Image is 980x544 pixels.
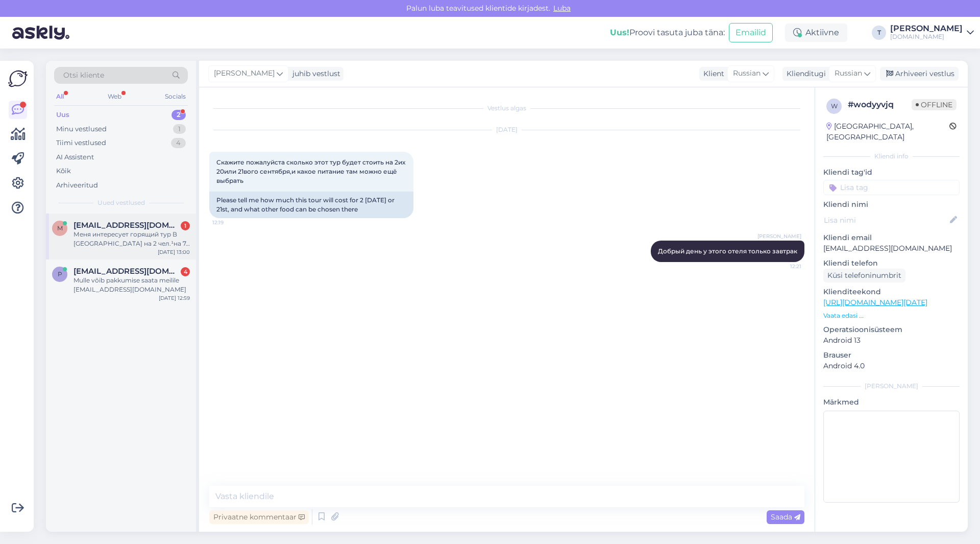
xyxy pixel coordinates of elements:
[163,90,188,103] div: Socials
[823,361,960,371] p: Android 4.0
[823,258,960,269] p: Kliendi telefon
[757,232,801,240] span: [PERSON_NAME]
[729,23,773,42] button: Emailid
[824,215,948,226] input: Lisa nimi
[56,138,106,148] div: Tiimi vestlused
[106,90,124,103] div: Web
[823,243,960,254] p: [EMAIL_ADDRESS][DOMAIN_NAME]
[63,70,104,81] span: Otsi kliente
[56,180,98,191] div: Arhiveeritud
[159,294,190,302] div: [DATE] 12:59
[181,221,190,230] div: 1
[73,267,180,276] span: praksriin@gmail.com
[835,68,862,79] span: Russian
[610,28,629,37] b: Uus!
[57,224,63,232] span: M
[171,110,186,120] div: 2
[8,69,28,88] img: Askly Logo
[823,152,960,161] div: Kliendi info
[826,121,949,143] div: [GEOGRAPHIC_DATA], [GEOGRAPHIC_DATA]
[782,68,826,79] div: Klienditugi
[872,26,886,40] div: T
[171,138,186,148] div: 4
[73,276,190,294] div: Mulle võib pakkumise saata meilile [EMAIL_ADDRESS][DOMAIN_NAME]
[73,230,190,248] div: Меня интересует горящий тур В [GEOGRAPHIC_DATA] на 2 чел.¹на 7-9дней с [DATE]-[DATE] или [GEOGRAP...
[823,397,960,408] p: Märkmed
[550,4,574,13] span: Luba
[173,124,186,134] div: 1
[58,270,62,278] span: p
[73,221,180,230] span: Murssik57@mail.ru
[823,350,960,361] p: Brauser
[56,110,69,120] div: Uus
[209,510,309,524] div: Privaatne kommentaar
[158,248,190,256] div: [DATE] 13:00
[823,287,960,297] p: Klienditeekond
[56,124,107,134] div: Minu vestlused
[288,68,340,79] div: juhib vestlust
[56,152,94,162] div: AI Assistent
[823,298,927,307] a: [URL][DOMAIN_NAME][DATE]
[733,68,761,79] span: Russian
[181,267,190,276] div: 4
[56,166,71,176] div: Kõik
[610,27,725,39] div: Proovi tasuta juba täna:
[823,199,960,210] p: Kliendi nimi
[823,311,960,320] p: Vaata edasi ...
[823,335,960,346] p: Android 13
[97,198,145,207] span: Uued vestlused
[823,180,960,195] input: Lisa tag
[209,125,804,134] div: [DATE]
[214,68,275,79] span: [PERSON_NAME]
[209,104,804,113] div: Vestlus algas
[823,269,905,282] div: Küsi telefoninumbrit
[54,90,66,103] div: All
[880,67,959,81] div: Arhiveeri vestlus
[823,324,960,335] p: Operatsioonisüsteem
[216,158,407,184] span: Скажите пожалуйста сколько этот тур будет стоить на 2их 20или 21вого сентября,и какое питание там...
[890,25,963,33] div: [PERSON_NAME]
[890,25,974,41] a: [PERSON_NAME][DOMAIN_NAME]
[823,167,960,178] p: Kliendi tag'id
[890,33,963,41] div: [DOMAIN_NAME]
[209,192,413,218] div: Please tell me how much this tour will cost for 2 [DATE] or 21st, and what other food can be chos...
[763,263,801,270] span: 12:21
[785,23,847,42] div: Aktiivne
[831,102,838,110] span: w
[771,512,800,522] span: Saada
[823,382,960,391] div: [PERSON_NAME]
[658,247,797,255] span: Добрый день у этого отеля только завтрак
[212,219,251,226] span: 12:19
[848,99,912,111] div: # wodyyvjq
[823,232,960,243] p: Kliendi email
[699,68,724,79] div: Klient
[912,99,957,110] span: Offline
